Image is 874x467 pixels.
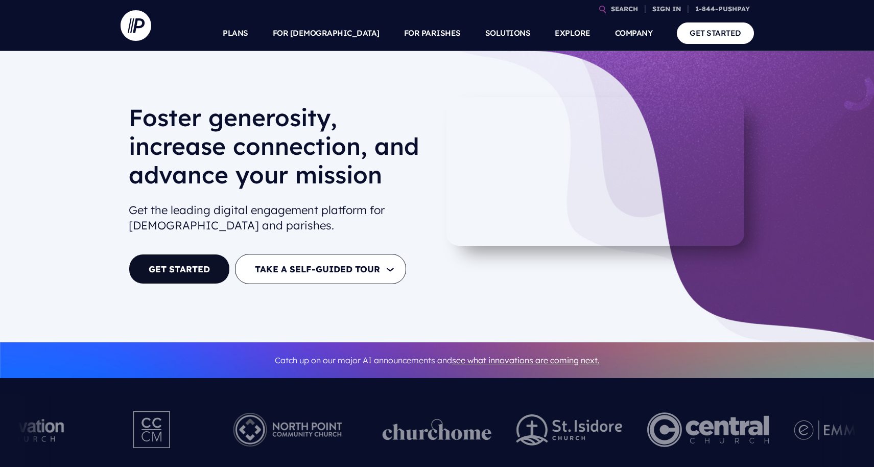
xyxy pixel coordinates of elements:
p: Catch up on our major AI announcements and [129,349,746,372]
h1: Foster generosity, increase connection, and advance your mission [129,103,429,197]
img: pp_logos_1 [382,419,491,440]
a: see what innovations are coming next. [452,355,600,365]
a: FOR [DEMOGRAPHIC_DATA] [273,15,380,51]
a: GET STARTED [677,22,754,43]
img: Pushpay_Logo__NorthPoint [217,402,358,458]
a: SOLUTIONS [485,15,531,51]
a: EXPLORE [555,15,590,51]
img: pp_logos_2 [516,414,622,446]
img: Pushpay_Logo__CCM [112,402,193,458]
button: TAKE A SELF-GUIDED TOUR [235,254,406,284]
a: FOR PARISHES [404,15,461,51]
a: GET STARTED [129,254,230,284]
a: PLANS [223,15,248,51]
img: Central Church Henderson NV [647,402,769,458]
h2: Get the leading digital engagement platform for [DEMOGRAPHIC_DATA] and parishes. [129,198,429,238]
a: COMPANY [615,15,653,51]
